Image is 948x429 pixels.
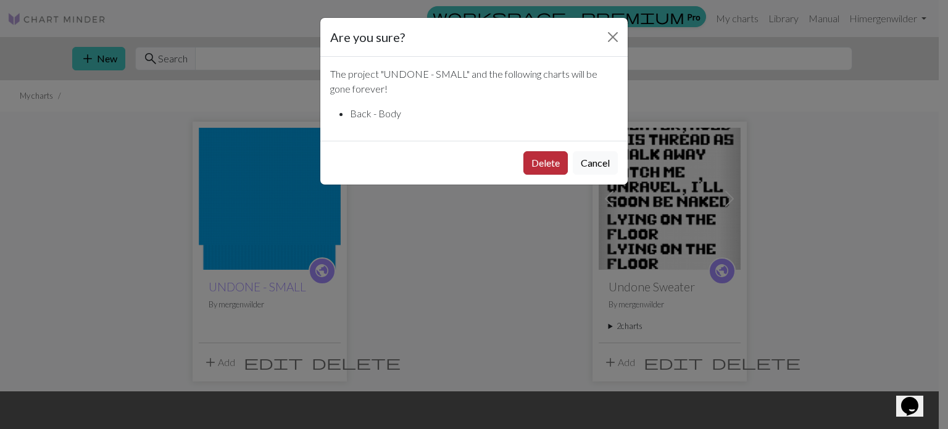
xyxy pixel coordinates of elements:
[573,151,618,175] button: Cancel
[350,106,618,121] li: Back - Body
[330,67,618,96] p: The project " UNDONE - SMALL " and the following charts will be gone forever!
[330,28,405,46] h5: Are you sure?
[603,27,623,47] button: Close
[896,380,936,417] iframe: chat widget
[523,151,568,175] button: Delete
